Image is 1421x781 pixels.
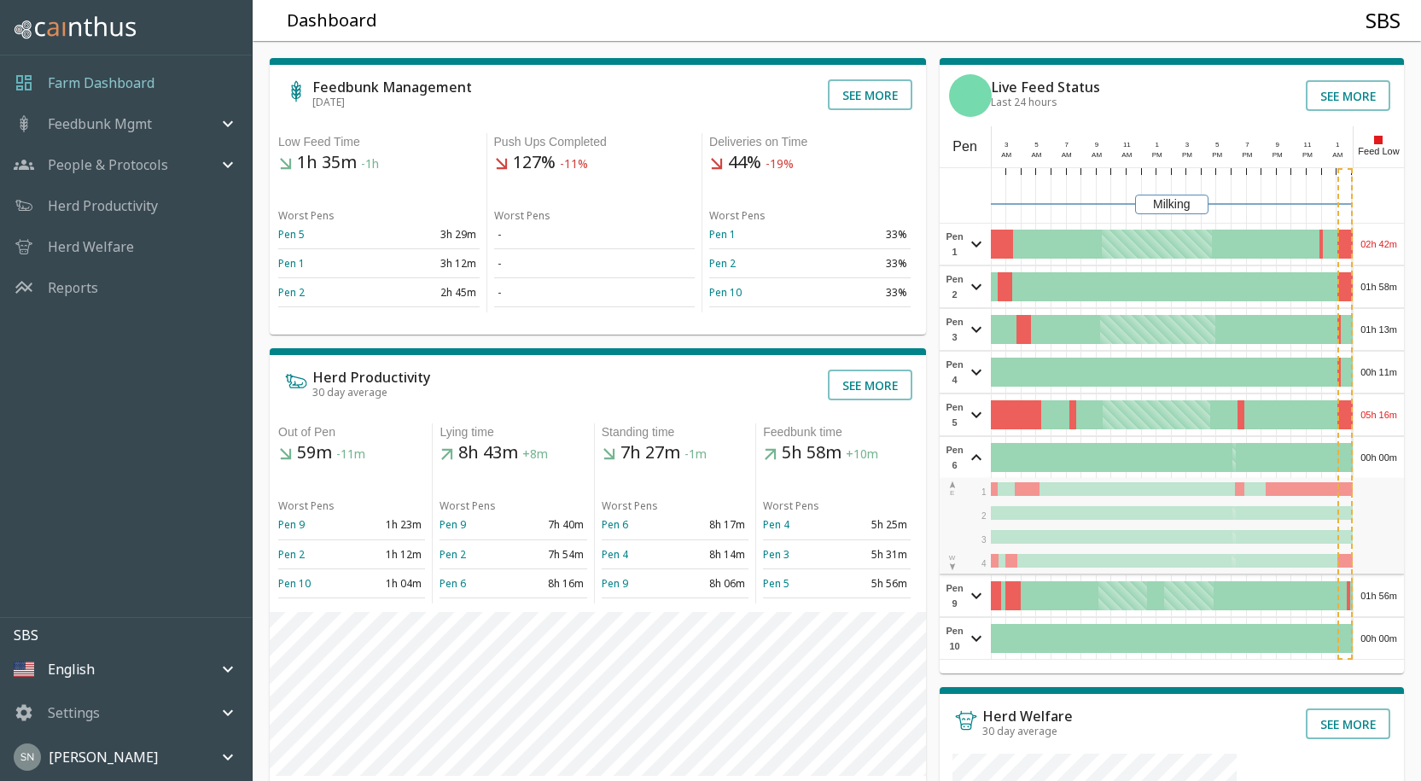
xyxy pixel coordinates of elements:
[278,547,305,562] a: Pen 2
[278,517,305,532] a: Pen 9
[1354,437,1404,478] div: 00h 00m
[944,623,966,654] span: Pen 10
[1354,575,1404,616] div: 01h 56m
[1032,151,1042,159] span: AM
[763,517,789,532] a: Pen 4
[709,208,766,223] span: Worst Pens
[1150,140,1165,150] div: 1
[1306,80,1390,111] button: See more
[278,498,335,513] span: Worst Pens
[991,95,1057,109] span: Last 24 hours
[602,441,748,465] h5: 7h 27m
[1240,140,1255,150] div: 7
[361,156,379,172] span: -1h
[836,568,910,597] td: 5h 56m
[440,441,586,465] h5: 8h 43m
[336,446,365,463] span: -11m
[312,385,387,399] span: 30 day average
[763,547,789,562] a: Pen 3
[1354,352,1404,393] div: 00h 11m
[709,256,736,271] a: Pen 2
[440,423,586,441] div: Lying time
[48,659,95,679] p: English
[278,133,480,151] div: Low Feed Time
[1152,151,1162,159] span: PM
[440,547,466,562] a: Pen 2
[981,559,987,568] span: 4
[1089,140,1104,150] div: 9
[440,576,466,591] a: Pen 6
[810,220,911,249] td: 33%
[278,208,335,223] span: Worst Pens
[944,271,966,302] span: Pen 2
[836,539,910,568] td: 5h 31m
[49,747,158,767] p: [PERSON_NAME]
[560,156,588,172] span: -11%
[1354,266,1404,307] div: 01h 58m
[514,510,587,539] td: 7h 40m
[312,370,430,384] h6: Herd Productivity
[352,510,425,539] td: 1h 23m
[1029,140,1045,150] div: 5
[944,580,966,611] span: Pen 9
[278,227,305,242] a: Pen 5
[1354,309,1404,350] div: 01h 13m
[312,95,345,109] span: [DATE]
[763,441,910,465] h5: 5h 58m
[48,277,98,298] a: Reports
[494,220,696,249] td: -
[1059,140,1074,150] div: 7
[48,236,134,257] p: Herd Welfare
[48,73,154,93] p: Farm Dashboard
[709,151,911,175] h5: 44%
[1354,618,1404,659] div: 00h 00m
[278,256,305,271] a: Pen 1
[1302,151,1313,159] span: PM
[828,79,912,110] button: See more
[602,517,628,532] a: Pen 6
[1353,126,1404,167] div: Feed Low
[379,220,480,249] td: 3h 29m
[48,114,152,134] p: Feedbunk Mgmt
[1182,151,1192,159] span: PM
[602,547,628,562] a: Pen 4
[1121,151,1132,159] span: AM
[766,156,794,172] span: -19%
[48,195,158,216] a: Herd Productivity
[602,423,748,441] div: Standing time
[944,399,966,430] span: Pen 5
[48,154,168,175] p: People & Protocols
[981,511,987,521] span: 2
[494,151,696,175] h5: 127%
[982,724,1057,738] span: 30 day average
[514,539,587,568] td: 7h 54m
[312,80,472,94] h6: Feedbunk Management
[48,702,100,723] p: Settings
[810,278,911,307] td: 33%
[940,126,991,167] div: Pen
[1272,151,1283,159] span: PM
[522,446,548,463] span: +8m
[1270,140,1285,150] div: 9
[1306,708,1390,739] button: See more
[1062,151,1072,159] span: AM
[828,370,912,400] button: See more
[810,249,911,278] td: 33%
[494,133,696,151] div: Push Ups Completed
[494,249,696,278] td: -
[763,498,819,513] span: Worst Pens
[982,709,1073,723] h6: Herd Welfare
[1001,151,1011,159] span: AM
[948,553,957,572] div: W
[684,446,707,463] span: -1m
[278,151,480,175] h5: 1h 35m
[14,743,41,771] img: 45cffdf61066f8072b93f09263145446
[278,441,425,465] h5: 59m
[999,140,1014,150] div: 3
[602,576,628,591] a: Pen 9
[763,423,910,441] div: Feedbunk time
[675,510,748,539] td: 8h 17m
[1120,140,1135,150] div: 11
[675,568,748,597] td: 8h 06m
